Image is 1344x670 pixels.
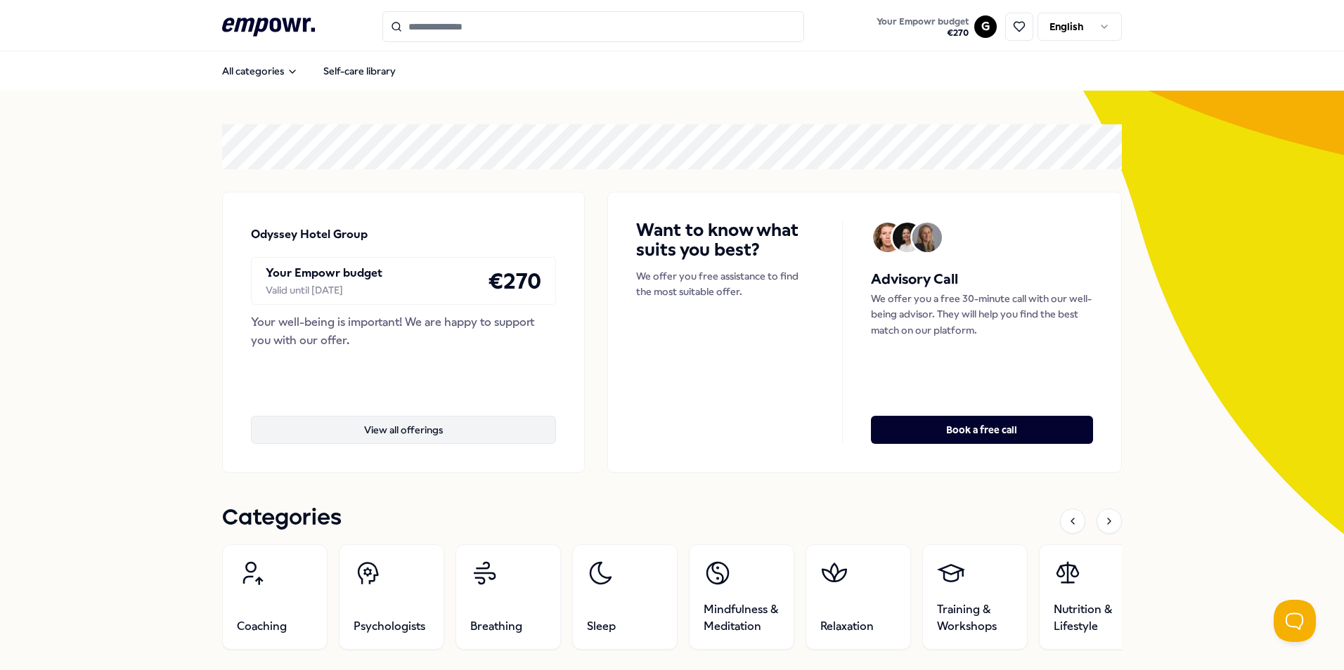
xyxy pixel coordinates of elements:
input: Search for products, categories or subcategories [382,11,804,42]
a: Nutrition & Lifestyle [1039,544,1144,650]
span: Sleep [587,618,616,635]
a: Your Empowr budget€270 [871,12,974,41]
button: All categories [211,57,309,85]
button: Your Empowr budget€270 [874,13,971,41]
a: Breathing [455,544,561,650]
span: Nutrition & Lifestyle [1054,601,1130,635]
button: G [974,15,997,38]
button: Book a free call [871,416,1093,444]
h4: Want to know what suits you best? [636,221,814,260]
a: Mindfulness & Meditation [689,544,794,650]
a: Coaching [222,544,328,650]
h4: € 270 [488,263,541,298]
a: View all offerings [251,393,556,444]
h5: Advisory Call [871,268,1093,291]
p: Your Empowr budget [266,264,382,282]
img: Avatar [893,223,922,252]
a: Sleep [572,544,678,650]
p: We offer you a free 30-minute call with our well-being advisor. They will help you find the best ... [871,291,1093,338]
span: Your Empowr budget [877,16,969,27]
img: Avatar [912,223,942,252]
span: Relaxation [820,618,874,635]
a: Relaxation [806,544,911,650]
a: Psychologists [339,544,444,650]
span: Mindfulness & Meditation [704,601,780,635]
img: Avatar [873,223,903,252]
p: We offer you free assistance to find the most suitable offer. [636,268,814,300]
a: Self-care library [312,57,407,85]
span: Psychologists [354,618,425,635]
iframe: Help Scout Beacon - Open [1274,600,1316,642]
div: Your well-being is important! We are happy to support you with our offer. [251,313,556,349]
button: View all offerings [251,416,556,444]
h1: Categories [222,501,342,536]
span: Coaching [237,618,287,635]
div: Valid until [DATE] [266,282,382,298]
a: Training & Workshops [922,544,1028,650]
span: € 270 [877,27,969,39]
span: Breathing [470,618,522,635]
p: Odyssey Hotel Group [251,225,368,244]
nav: Main [211,57,407,85]
span: Training & Workshops [937,601,1013,635]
